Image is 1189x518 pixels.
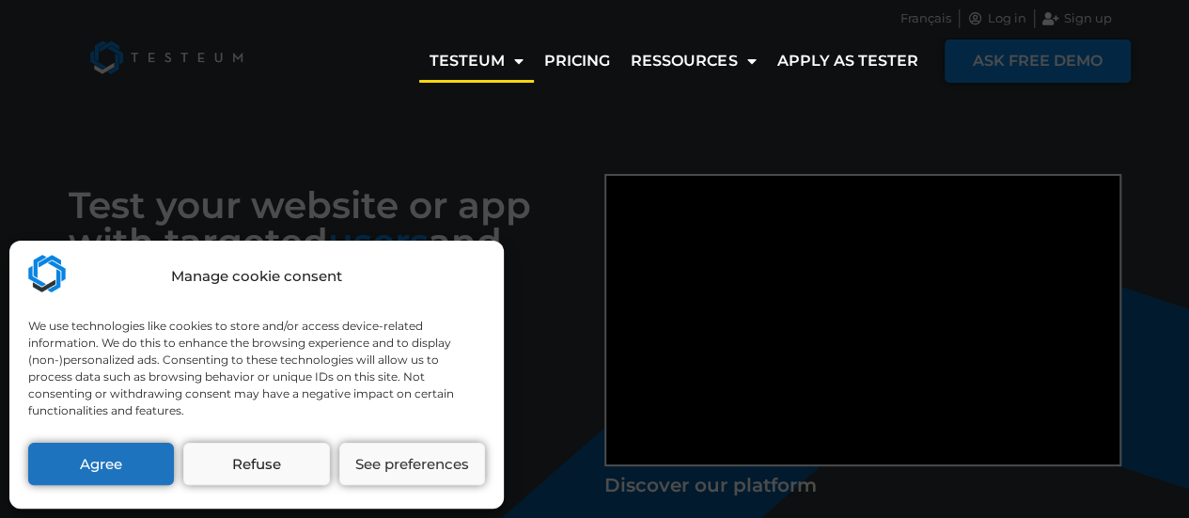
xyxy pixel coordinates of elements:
div: Manage cookie consent [171,266,342,288]
a: Ressources [620,39,766,83]
nav: Menu [419,39,928,83]
a: Apply as tester [766,39,928,83]
div: We use technologies like cookies to store and/or access device-related information. We do this to... [28,318,483,419]
button: Refuse [183,443,329,485]
a: Pricing [534,39,620,83]
a: Testeum [419,39,534,83]
button: See preferences [339,443,485,485]
button: Agree [28,443,174,485]
img: Testeum.com - Application crowdtesting platform [28,255,66,292]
